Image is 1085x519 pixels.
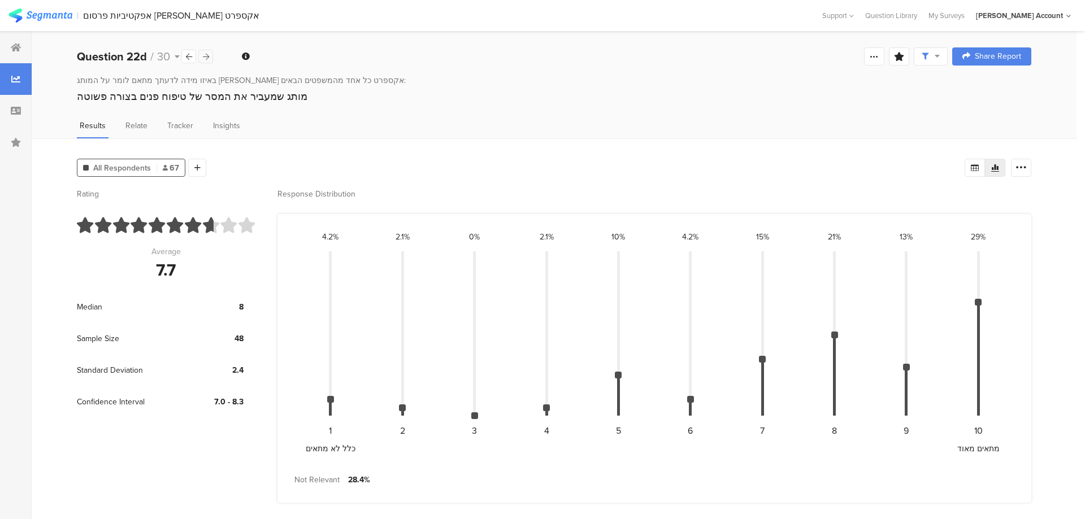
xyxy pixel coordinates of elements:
[93,162,151,174] span: All Respondents
[77,48,147,65] b: Question 22d
[77,89,1031,104] div: מותג שמעביר את המסר של טיפוח פנים בצורה פשוטה
[822,7,854,24] div: Support
[950,443,1006,455] div: מתאים מאוד
[616,424,621,437] div: 5
[184,396,244,408] div: 7.0 - 8.3
[77,9,79,22] div: |
[277,188,1031,200] div: Response Distribution
[302,443,359,455] div: כלל לא מתאים
[77,75,1031,86] div: באיזו מידה לדעתך מתאם לומר על המותג [PERSON_NAME] אקספרט כל אחד מהמשפטים הבאים:
[8,8,72,23] img: segmanta logo
[156,258,176,282] div: 7.7
[682,231,698,243] div: 4.2%
[923,10,970,21] a: My Surveys
[322,231,338,243] div: 4.2%
[157,48,170,65] span: 30
[125,120,147,132] span: Relate
[900,231,913,243] div: 13%
[294,474,340,486] div: Not Relevant
[396,231,410,243] div: 2.1%
[83,10,259,21] div: אפקטיביות פרסום [PERSON_NAME] אקספרט
[77,291,184,322] div: Median
[904,424,909,437] div: 9
[756,231,769,243] div: 15%
[184,301,244,313] div: 8
[184,364,244,376] div: 2.4
[688,424,693,437] div: 6
[77,322,184,354] div: Sample Size
[975,53,1021,60] span: Share Report
[540,231,554,243] div: 2.1%
[348,474,370,486] div: 28.4%
[151,246,181,258] div: Average
[828,231,841,243] div: 21%
[163,162,179,174] span: 67
[760,424,765,437] div: 7
[832,424,837,437] div: 8
[469,231,480,243] div: 0%
[167,120,193,132] span: Tracker
[400,424,405,437] div: 2
[611,231,625,243] div: 10%
[80,120,106,132] span: Results
[971,231,986,243] div: 29%
[77,188,255,200] div: Rating
[860,10,923,21] a: Question Library
[184,333,244,344] div: 48
[329,424,332,437] div: 1
[77,386,184,417] div: Confidence Interval
[976,10,1063,21] div: [PERSON_NAME] Account
[150,48,154,65] span: /
[213,120,240,132] span: Insights
[77,354,184,386] div: Standard Deviation
[472,424,477,437] div: 3
[544,424,549,437] div: 4
[974,424,983,437] div: 10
